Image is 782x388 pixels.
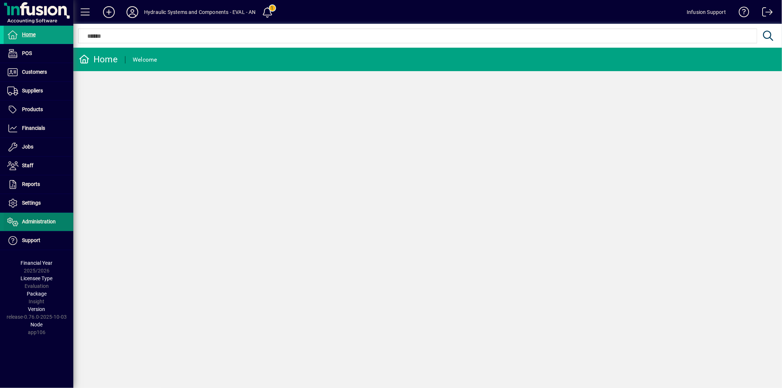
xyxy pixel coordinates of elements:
div: Infusion Support [687,6,726,18]
span: Administration [22,219,56,224]
span: POS [22,50,32,56]
a: Jobs [4,138,73,156]
a: Reports [4,175,73,194]
span: Customers [22,69,47,75]
button: Add [97,6,121,19]
a: Knowledge Base [733,1,749,25]
a: Administration [4,213,73,231]
span: Staff [22,162,33,168]
a: Logout [757,1,773,25]
a: POS [4,44,73,63]
a: Support [4,231,73,250]
span: Licensee Type [21,275,53,281]
div: Welcome [133,54,157,66]
span: Version [28,306,45,312]
span: Home [22,32,36,37]
span: Financial Year [21,260,53,266]
a: Settings [4,194,73,212]
span: Package [27,291,47,297]
span: Reports [22,181,40,187]
a: Products [4,100,73,119]
span: Financials [22,125,45,131]
a: Staff [4,157,73,175]
a: Financials [4,119,73,138]
span: Products [22,106,43,112]
span: Jobs [22,144,33,150]
a: Suppliers [4,82,73,100]
div: Home [79,54,118,65]
a: Customers [4,63,73,81]
span: Settings [22,200,41,206]
span: Support [22,237,40,243]
span: Node [31,322,43,327]
span: Suppliers [22,88,43,94]
div: Hydraulic Systems and Components - EVAL - AN [144,6,256,18]
button: Profile [121,6,144,19]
